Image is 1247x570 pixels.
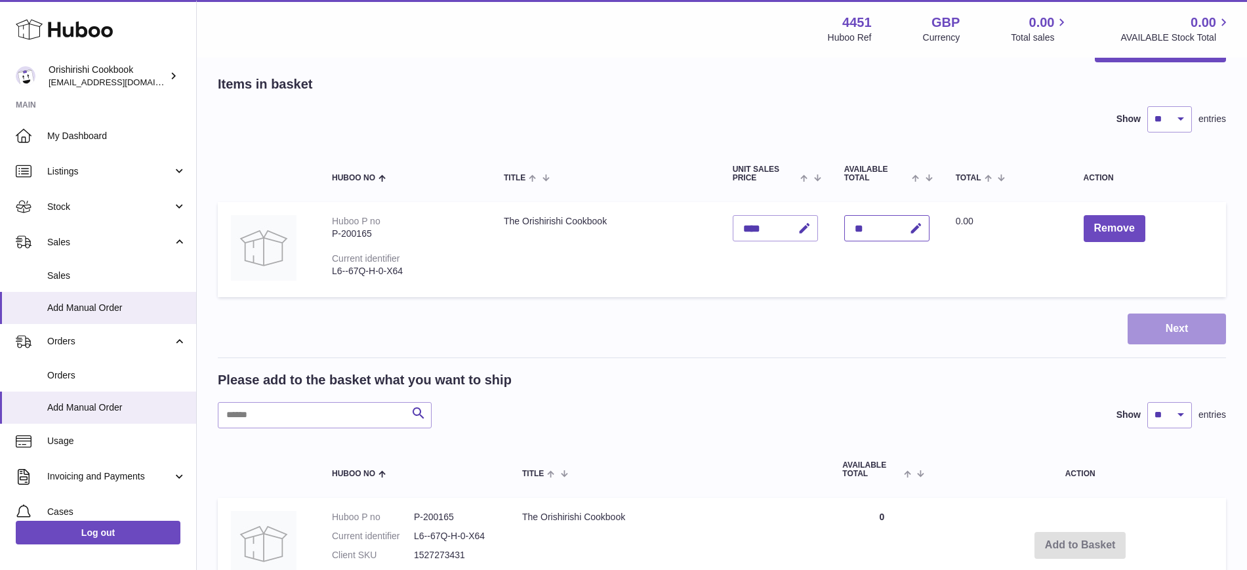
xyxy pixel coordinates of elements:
dd: L6--67Q-H-0-X64 [414,530,496,542]
dd: 1527273431 [414,549,496,561]
span: Huboo no [332,174,375,182]
button: Next [1128,314,1226,344]
strong: GBP [931,14,960,31]
div: Current identifier [332,253,400,264]
div: Huboo P no [332,216,380,226]
dt: Huboo P no [332,511,414,523]
span: Stock [47,201,173,213]
span: Listings [47,165,173,178]
td: The Orishirishi Cookbook [491,202,720,297]
dt: Current identifier [332,530,414,542]
span: Add Manual Order [47,302,186,314]
span: Title [504,174,525,182]
dt: Client SKU [332,549,414,561]
span: Usage [47,435,186,447]
span: Invoicing and Payments [47,470,173,483]
span: Add Manual Order [47,401,186,414]
th: Action [934,448,1226,491]
span: Sales [47,236,173,249]
span: entries [1198,113,1226,125]
span: Title [522,470,544,478]
img: internalAdmin-4451@internal.huboo.com [16,66,35,86]
dd: P-200165 [414,511,496,523]
div: Huboo Ref [828,31,872,44]
span: Orders [47,369,186,382]
span: AVAILABLE Total [842,461,901,478]
div: Action [1084,174,1213,182]
img: The Orishirishi Cookbook [231,215,296,281]
span: Total sales [1011,31,1069,44]
button: Remove [1084,215,1145,242]
span: 0.00 [956,216,973,226]
span: Huboo no [332,470,375,478]
span: 0.00 [1191,14,1216,31]
h2: Items in basket [218,75,313,93]
span: Cases [47,506,186,518]
label: Show [1116,409,1141,421]
span: entries [1198,409,1226,421]
div: L6--67Q-H-0-X64 [332,265,478,277]
span: Unit Sales Price [733,165,798,182]
h2: Please add to the basket what you want to ship [218,371,512,389]
span: My Dashboard [47,130,186,142]
a: Log out [16,521,180,544]
div: Orishirishi Cookbook [49,64,167,89]
label: Show [1116,113,1141,125]
a: 0.00 AVAILABLE Stock Total [1120,14,1231,44]
span: Sales [47,270,186,282]
span: AVAILABLE Total [844,165,909,182]
div: P-200165 [332,228,478,240]
span: Total [956,174,981,182]
span: Orders [47,335,173,348]
div: Currency [923,31,960,44]
span: AVAILABLE Stock Total [1120,31,1231,44]
span: 0.00 [1029,14,1055,31]
span: [EMAIL_ADDRESS][DOMAIN_NAME] [49,77,193,87]
strong: 4451 [842,14,872,31]
a: 0.00 Total sales [1011,14,1069,44]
